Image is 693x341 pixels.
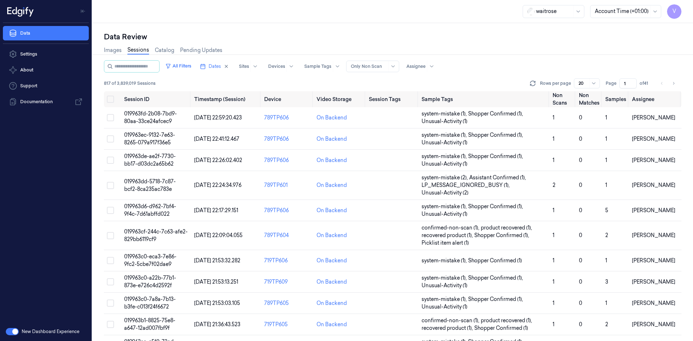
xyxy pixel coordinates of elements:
div: On Backend [317,207,347,214]
div: 719TP605 [264,321,311,328]
a: Settings [3,47,89,61]
th: Non Matches [576,91,602,107]
span: 1 [553,257,554,264]
span: 0 [579,157,582,163]
span: 0 [579,279,582,285]
span: 1 [605,257,607,264]
span: 019963c0-a22b-77b1-873e-e726c4d2592f [124,275,176,289]
span: 1 [605,300,607,306]
span: Dates [209,63,221,70]
span: Unusual-Activity (1) [422,160,467,168]
span: [PERSON_NAME] [632,182,675,188]
span: 5 [605,207,608,214]
th: Samples [602,91,629,107]
th: Session ID [121,91,191,107]
span: [PERSON_NAME] [632,300,675,306]
span: system-mistake (1) , [422,296,468,303]
span: system-mistake (1) , [422,274,468,282]
span: Shopper Confirmed (1) [468,257,522,265]
div: 719TP606 [264,257,311,265]
span: [PERSON_NAME] [632,232,675,239]
span: 2 [605,232,608,239]
span: system-mistake (1) , [422,257,468,265]
span: Shopper Confirmed (1) , [468,131,524,139]
th: Timestamp (Session) [191,91,261,107]
span: Shopper Confirmed (1) , [468,203,524,210]
th: Non Scans [550,91,576,107]
th: Session Tags [366,91,418,107]
button: Select all [107,96,114,103]
span: 1 [553,232,554,239]
span: [DATE] 22:24:34.976 [194,182,241,188]
span: 019963de-ae2f-7730-bb17-d03dc2a65b62 [124,153,176,167]
span: Shopper Confirmed (1) , [468,153,524,160]
span: 0 [579,257,582,264]
span: V [667,4,681,19]
a: Images [104,47,122,54]
span: 019963b1-8825-75e8-a647-12ad007fbf9f [124,317,175,331]
div: 789TP605 [264,300,311,307]
span: Unusual-Activity (1) [422,210,467,218]
span: 0 [579,321,582,328]
span: [DATE] 22:17:29.151 [194,207,238,214]
a: Sessions [127,46,149,54]
div: 789TP606 [264,207,311,214]
span: 019963c0-7a8a-7b13-b3fe-c013f24f6672 [124,296,176,310]
div: On Backend [317,135,347,143]
span: [PERSON_NAME] [632,279,675,285]
span: [DATE] 21:53:32.282 [194,257,240,264]
a: Catalog [155,47,174,54]
span: [DATE] 21:36:43.523 [194,321,240,328]
span: 817 of 3,839,019 Sessions [104,80,156,87]
span: 019963ec-9132-7e63-8265-079a917f36e5 [124,132,175,146]
div: On Backend [317,278,347,286]
span: Assistant Confirmed (1) , [469,174,527,182]
span: 1 [605,136,607,142]
button: Select row [107,157,114,164]
div: On Backend [317,157,347,164]
span: [DATE] 22:09:04.055 [194,232,243,239]
div: On Backend [317,182,347,189]
span: Shopper Confirmed (1) , [468,296,524,303]
div: 789TP606 [264,157,311,164]
button: Select row [107,114,114,121]
button: Select row [107,232,114,239]
span: Shopper Confirmed (1) , [474,232,531,239]
span: Unusual-Activity (1) [422,139,467,147]
th: Assignee [629,91,681,107]
span: Shopper Confirmed (1) , [468,274,524,282]
span: 1 [605,182,607,188]
th: Video Storage [314,91,366,107]
div: On Backend [317,232,347,239]
span: 0 [579,300,582,306]
button: Select row [107,135,114,143]
span: 0 [579,182,582,188]
span: system-mistake (1) , [422,110,468,118]
div: On Backend [317,257,347,265]
span: 019963dd-5718-7c87-bcf2-8ca235ac783e [124,178,176,192]
span: 0 [579,114,582,121]
div: On Backend [317,114,347,122]
button: Dates [197,61,232,72]
div: 789TP604 [264,232,311,239]
span: [PERSON_NAME] [632,207,675,214]
div: On Backend [317,321,347,328]
a: Documentation [3,95,89,109]
span: product recovered (1) , [481,317,533,324]
span: [PERSON_NAME] [632,157,675,163]
button: Go to next page [668,78,679,88]
a: Pending Updates [180,47,222,54]
span: 1 [553,114,554,121]
div: 789TP606 [264,135,311,143]
span: of 41 [640,80,651,87]
button: Select row [107,300,114,307]
span: confirmed-non-scan (1) , [422,317,481,324]
a: Support [3,79,89,93]
span: system-mistake (2) , [422,174,469,182]
span: 019963fd-2b08-7bd9-80aa-33ce24afcec9 [124,110,177,124]
button: About [3,63,89,77]
p: Rows per page [540,80,571,87]
span: Unusual-Activity (1) [422,118,467,125]
span: 0 [579,232,582,239]
span: 3 [605,279,608,285]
